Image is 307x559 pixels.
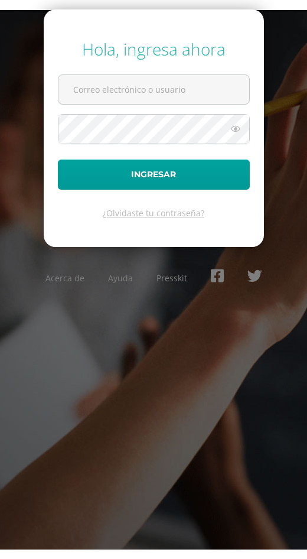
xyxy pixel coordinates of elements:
[103,207,204,219] a: ¿Olvidaste tu contraseña?
[45,272,84,284] a: Acerca de
[156,272,187,284] a: Presskit
[58,38,250,60] div: Hola, ingresa ahora
[58,160,250,190] button: Ingresar
[108,272,133,284] a: Ayuda
[58,75,249,104] input: Correo electrónico o usuario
